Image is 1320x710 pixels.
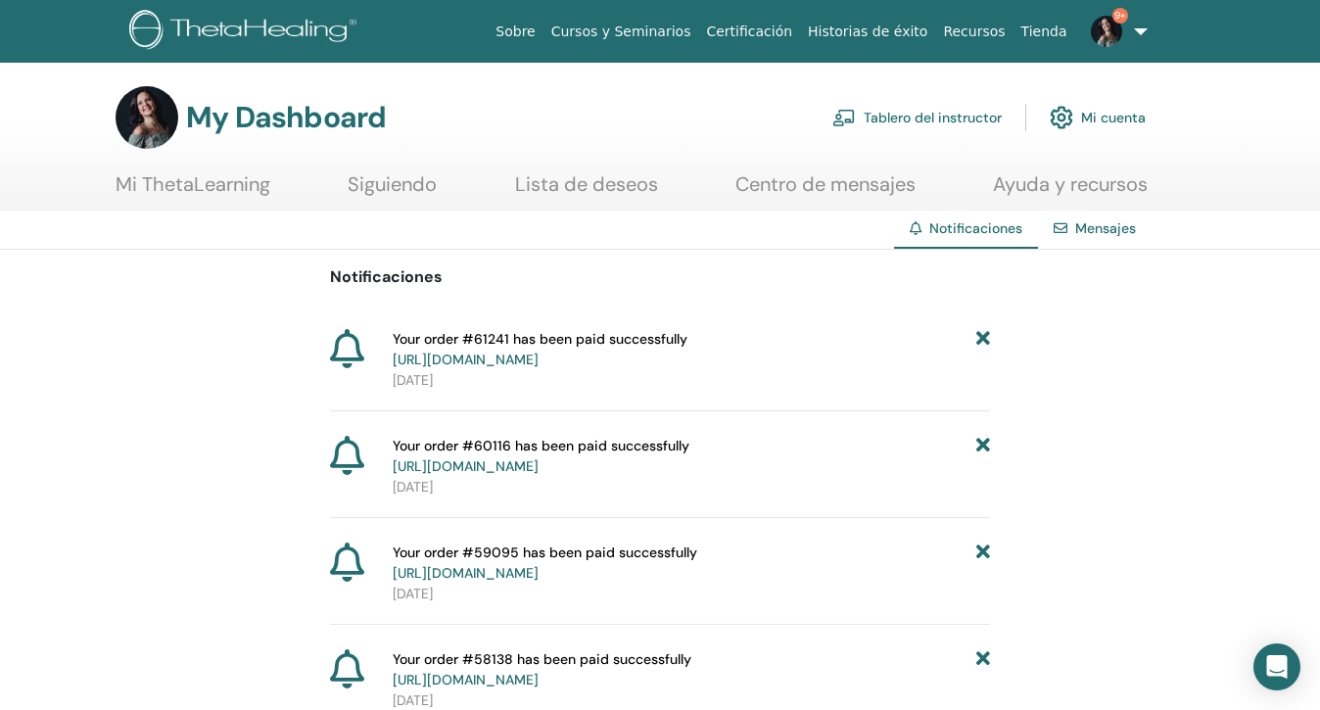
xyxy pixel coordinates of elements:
[935,14,1013,50] a: Recursos
[1253,643,1300,690] div: Open Intercom Messenger
[393,457,539,475] a: [URL][DOMAIN_NAME]
[393,543,697,584] span: Your order #59095 has been paid successfully
[116,172,270,211] a: Mi ThetaLearning
[1091,16,1122,47] img: default.jpg
[1112,8,1128,24] span: 9+
[543,14,699,50] a: Cursos y Seminarios
[393,477,990,497] p: [DATE]
[800,14,935,50] a: Historias de éxito
[393,584,990,604] p: [DATE]
[348,172,437,211] a: Siguiendo
[735,172,916,211] a: Centro de mensajes
[832,109,856,126] img: chalkboard-teacher.svg
[330,265,990,289] p: Notificaciones
[1050,101,1073,134] img: cog.svg
[488,14,542,50] a: Sobre
[393,671,539,688] a: [URL][DOMAIN_NAME]
[929,219,1022,237] span: Notificaciones
[393,436,689,477] span: Your order #60116 has been paid successfully
[393,370,990,391] p: [DATE]
[393,329,687,370] span: Your order #61241 has been paid successfully
[116,86,178,149] img: default.jpg
[129,10,363,54] img: logo.png
[186,100,386,135] h3: My Dashboard
[1014,14,1075,50] a: Tienda
[993,172,1148,211] a: Ayuda y recursos
[393,649,691,690] span: Your order #58138 has been paid successfully
[1050,96,1146,139] a: Mi cuenta
[515,172,658,211] a: Lista de deseos
[698,14,800,50] a: Certificación
[832,96,1002,139] a: Tablero del instructor
[1075,219,1136,237] a: Mensajes
[393,564,539,582] a: [URL][DOMAIN_NAME]
[393,351,539,368] a: [URL][DOMAIN_NAME]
